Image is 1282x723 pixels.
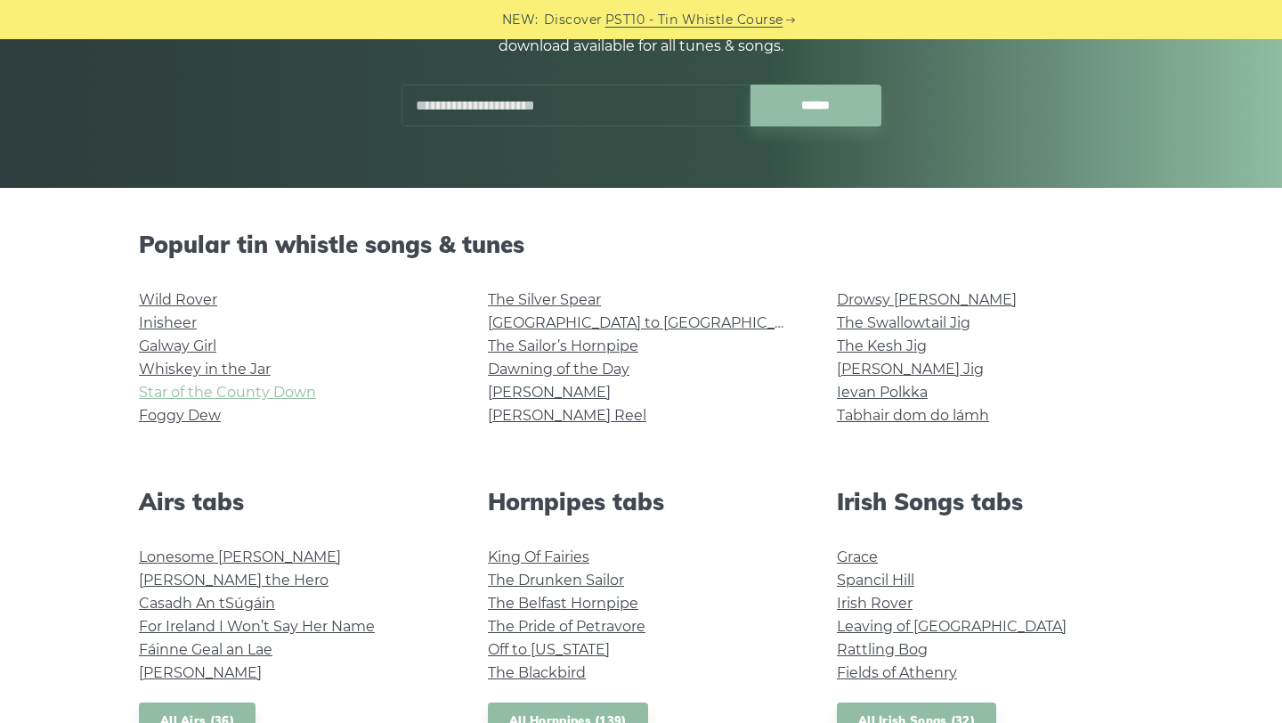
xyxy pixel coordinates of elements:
a: The Kesh Jig [837,337,927,354]
a: PST10 - Tin Whistle Course [605,10,783,30]
span: Discover [544,10,603,30]
a: Casadh An tSúgáin [139,595,275,612]
a: [PERSON_NAME] [139,664,262,681]
a: Star of the County Down [139,384,316,401]
a: Wild Rover [139,291,217,308]
a: [PERSON_NAME] Jig [837,361,984,378]
a: The Drunken Sailor [488,572,624,589]
a: Grace [837,548,878,565]
a: Fields of Athenry [837,664,957,681]
a: Lonesome [PERSON_NAME] [139,548,341,565]
h2: Irish Songs tabs [837,488,1143,516]
a: [PERSON_NAME] the Hero [139,572,329,589]
a: [PERSON_NAME] Reel [488,407,646,424]
a: The Blackbird [488,664,586,681]
a: King Of Fairies [488,548,589,565]
h2: Popular tin whistle songs & tunes [139,231,1143,258]
a: Rattling Bog [837,641,928,658]
a: [PERSON_NAME] [488,384,611,401]
span: NEW: [502,10,539,30]
a: The Belfast Hornpipe [488,595,638,612]
a: Ievan Polkka [837,384,928,401]
a: Off to [US_STATE] [488,641,610,658]
h2: Airs tabs [139,488,445,516]
a: Galway Girl [139,337,216,354]
a: Fáinne Geal an Lae [139,641,272,658]
a: Irish Rover [837,595,913,612]
a: The Pride of Petravore [488,618,645,635]
a: For Ireland I Won’t Say Her Name [139,618,375,635]
h2: Hornpipes tabs [488,488,794,516]
a: Inisheer [139,314,197,331]
a: Whiskey in the Jar [139,361,271,378]
a: The Swallowtail Jig [837,314,970,331]
a: Foggy Dew [139,407,221,424]
a: [GEOGRAPHIC_DATA] to [GEOGRAPHIC_DATA] [488,314,816,331]
a: Tabhair dom do lámh [837,407,989,424]
a: Dawning of the Day [488,361,629,378]
a: Spancil Hill [837,572,914,589]
a: The Sailor’s Hornpipe [488,337,638,354]
a: Drowsy [PERSON_NAME] [837,291,1017,308]
a: Leaving of [GEOGRAPHIC_DATA] [837,618,1067,635]
a: The Silver Spear [488,291,601,308]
